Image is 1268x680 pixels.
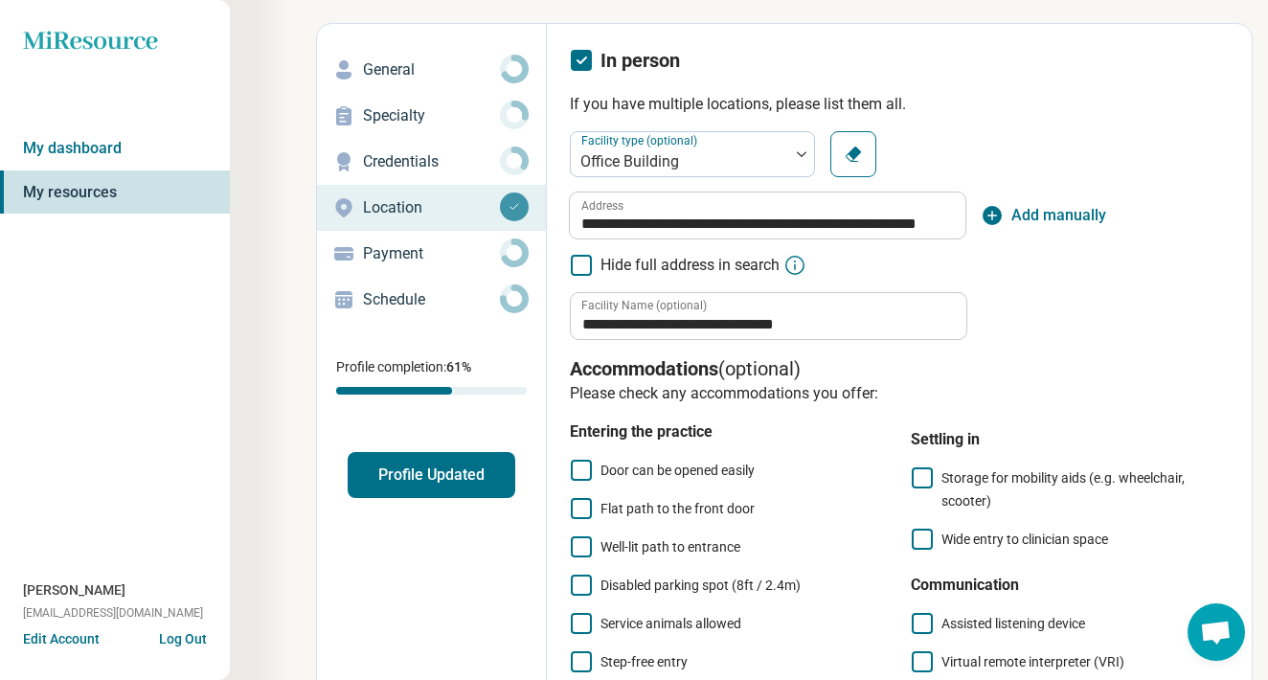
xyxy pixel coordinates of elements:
button: Edit Account [23,629,100,649]
a: Payment [317,231,546,277]
span: Door can be opened easily [600,463,755,478]
p: Credentials [363,150,500,173]
p: Payment [363,242,500,265]
span: Storage for mobility aids (e.g. wheelchair, scooter) [941,470,1185,509]
span: Assisted listening device [941,616,1085,631]
div: Profile completion [336,387,527,395]
span: Wide entry to clinician space [941,532,1108,547]
span: [PERSON_NAME] [23,580,125,601]
span: Virtual remote interpreter (VRI) [941,654,1124,669]
span: Well-lit path to entrance [600,539,740,555]
a: Credentials [317,139,546,185]
p: Please check any accommodations you offer: [570,382,1229,405]
p: Specialty [363,104,500,127]
button: Add manually [981,204,1106,227]
span: Step-free entry [600,654,688,669]
span: Flat path to the front door [600,501,755,516]
p: General [363,58,500,81]
p: If you have multiple locations, please list them all. [570,93,1229,116]
a: General [317,47,546,93]
h4: Communication [911,574,1229,597]
div: Open chat [1188,603,1245,661]
label: Address [581,200,623,212]
a: Schedule [317,277,546,323]
a: Location [317,185,546,231]
span: Disabled parking spot (8ft / 2.4m) [600,578,801,593]
label: Facility type (optional) [581,134,701,147]
h4: Entering the practice [570,420,888,443]
div: Profile completion: [317,346,546,406]
label: Facility Name (optional) [581,300,707,311]
p: (optional) [570,355,1229,382]
button: Log Out [159,629,207,645]
span: 61 % [446,359,471,374]
a: Specialty [317,93,546,139]
p: Location [363,196,500,219]
span: [EMAIL_ADDRESS][DOMAIN_NAME] [23,604,203,622]
span: Hide full address in search [600,254,780,277]
p: Schedule [363,288,500,311]
span: Accommodations [570,357,718,380]
span: Add manually [1011,204,1106,227]
button: Profile Updated [348,452,515,498]
h4: Settling in [911,428,1229,451]
span: In person [600,49,680,72]
span: Service animals allowed [600,616,741,631]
